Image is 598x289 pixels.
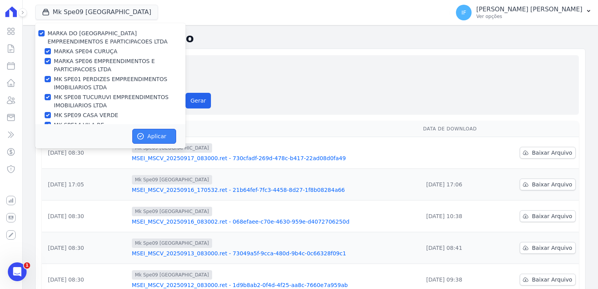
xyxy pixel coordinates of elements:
[476,13,582,20] p: Ver opções
[420,232,498,264] td: [DATE] 08:41
[54,75,186,92] label: MK SPE01 PERDIZES EMPREENDIMENTOS IMOBILIARIOS LTDA
[132,238,212,248] span: Mk Spe09 [GEOGRAPHIC_DATA]
[532,244,572,252] span: Baixar Arquivo
[132,270,212,280] span: Mk Spe09 [GEOGRAPHIC_DATA]
[420,121,498,137] th: Data de Download
[132,281,417,289] a: MSEI_MSCV_20250912_083000.ret - 1d9b8ab2-0f4d-4f25-aa8c-7660e7a959ab
[132,154,417,162] a: MSEI_MSCV_20250917_083000.ret - 730cfadf-269d-478c-b417-22ad08d0fa49
[54,121,104,129] label: MK SPE14 VILA RE
[132,218,417,226] a: MSEI_MSCV_20250916_083002.ret - 068efaee-c70e-4630-959e-d4072706250d
[54,47,117,56] label: MARKA SPE04 CURUÇA
[461,10,466,15] span: IF
[132,207,212,216] span: Mk Spe09 [GEOGRAPHIC_DATA]
[476,5,582,13] p: [PERSON_NAME] [PERSON_NAME]
[129,121,420,137] th: Arquivo
[35,31,585,45] h2: Exportações de Retorno
[42,200,129,232] td: [DATE] 08:30
[520,210,576,222] a: Baixar Arquivo
[42,169,129,200] td: [DATE] 17:05
[35,5,158,20] button: Mk Spe09 [GEOGRAPHIC_DATA]
[132,175,212,184] span: Mk Spe09 [GEOGRAPHIC_DATA]
[520,147,576,159] a: Baixar Arquivo
[132,129,176,144] button: Aplicar
[54,57,186,74] label: MARKA SPE06 EMPREENDIMENTOS E PARTICIPACOES LTDA
[186,93,211,108] button: Gerar
[8,262,27,281] iframe: Intercom live chat
[520,179,576,190] a: Baixar Arquivo
[420,169,498,200] td: [DATE] 17:06
[132,186,417,194] a: MSEI_MSCV_20250916_170532.ret - 21b64fef-7fc3-4458-8d27-1f8b08284a66
[42,137,129,169] td: [DATE] 08:30
[520,242,576,254] a: Baixar Arquivo
[532,181,572,188] span: Baixar Arquivo
[132,249,417,257] a: MSEI_MSCV_20250913_083000.ret - 73049a5f-9cca-480d-9b4c-0c66328f09c1
[532,276,572,284] span: Baixar Arquivo
[532,149,572,157] span: Baixar Arquivo
[450,2,598,23] button: IF [PERSON_NAME] [PERSON_NAME] Ver opções
[520,274,576,285] a: Baixar Arquivo
[24,262,30,269] span: 1
[532,212,572,220] span: Baixar Arquivo
[54,93,186,110] label: MK SPE08 TUCURUVI EMPREENDIMENTOS IMOBILIARIOS LTDA
[42,232,129,264] td: [DATE] 08:30
[420,200,498,232] td: [DATE] 10:38
[54,111,118,119] label: MK SPE09 CASA VERDE
[48,30,168,45] label: MARKA DO [GEOGRAPHIC_DATA] EMPREENDIMENTOS E PARTICIPACOES LTDA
